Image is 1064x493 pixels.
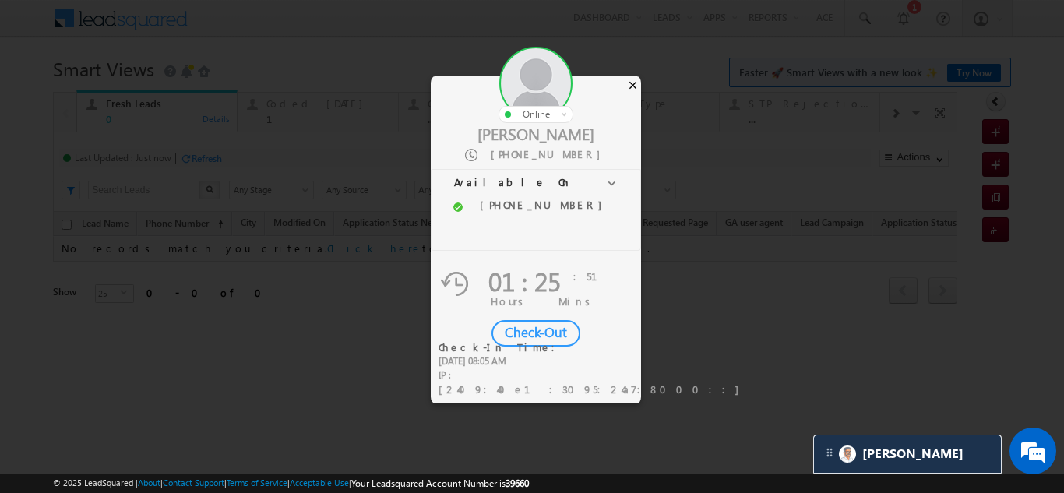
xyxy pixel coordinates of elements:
[491,320,580,347] div: Check-Out
[491,147,608,160] span: [PHONE_NUMBER]
[946,239,973,251] span: Owner
[852,236,936,256] a: ReferringClientId
[351,477,529,489] span: Your Leadsquared Account Number is
[862,446,964,461] span: Carter
[947,64,1001,82] a: Try Now
[514,236,575,256] a: Lead Stage
[76,93,238,132] a: Fresh Leads0
[229,181,314,199] a: Any Stage
[431,169,641,197] h3: Available On
[431,123,641,143] div: [PERSON_NAME]
[74,237,136,257] a: Lead Name
[163,477,224,488] a: Contact Support
[928,322,957,349] span: next
[558,93,720,132] a: Lead Type...
[146,329,297,347] div: 1 - 1 of 1
[20,144,284,369] textarea: Type your message and hit 'Enter'
[894,323,923,350] span: 1
[53,476,529,491] span: © 2025 LeadSquared | | | | |
[558,294,596,308] span: Mins
[266,97,388,110] div: Coded [DATE]
[428,97,549,110] div: Coded MTD
[473,181,492,197] a: Show All Items
[500,181,585,199] a: Any Lead Distribution
[488,263,561,298] span: 01 : 25
[501,183,580,197] span: Any Lead Distribution
[879,150,949,167] button: Actions
[266,113,388,125] div: 1
[179,203,264,222] a: All Time
[439,382,747,396] span: [2409:40e1:3095:24a7:8000::]
[138,477,160,488] a: About
[615,261,673,303] div: [DATE] 09:29 AM
[180,206,259,220] span: All Time
[264,236,358,256] a: Phone Number (sorted descending)
[212,382,283,403] em: Start Chat
[615,238,668,250] span: Modified On
[389,275,444,289] div: 1
[229,180,314,199] div: Lead Stage Filter
[688,238,843,250] span: Application Status First time Drop Off
[719,93,880,132] a: STP Rejection Reason...
[322,181,407,199] a: Any Source
[491,294,529,308] span: Hours
[439,368,747,397] div: IP :
[414,181,494,199] input: Type to Search
[523,108,550,120] span: online
[81,82,262,102] div: Chat with us now
[452,236,513,256] a: Lead Score
[121,334,133,341] span: select
[227,477,287,488] a: Terms of Service
[588,113,710,125] div: ...
[290,477,349,488] a: Acceptable Use
[53,330,83,344] div: Show
[381,236,450,256] a: Call Duration
[389,238,442,250] span: Call Duration
[101,276,196,288] a: [PERSON_NAME] disari
[839,445,856,463] img: Carter
[500,180,583,199] div: Lead Distribution Filter
[946,275,1048,289] div: [PERSON_NAME]
[688,268,844,296] div: BankDetails Page Completed
[506,477,529,489] span: 39660
[625,76,641,93] div: ×
[857,322,886,349] span: prev
[588,97,710,110] div: Lead Type
[522,238,567,250] span: Lead Stage
[363,111,393,125] div: Details
[62,241,72,252] input: Check all records
[322,180,407,199] div: Lead Source Filter
[522,268,600,296] div: Code Generated
[398,93,559,132] a: Coded MTD...
[749,97,870,110] div: STP Rejection Reason
[88,181,201,199] input: Search Leads
[439,354,747,368] div: [DATE] 08:05 AM
[272,239,335,251] span: Phone Number
[608,236,675,256] a: Modified On
[26,82,65,102] img: d_60004797649_company_0_60004797649
[460,238,505,250] span: Lead Score
[928,324,957,349] a: next
[192,153,222,164] div: Refresh
[439,340,747,354] div: Check-In Time:
[96,330,121,347] span: 25
[106,113,227,125] div: 0
[460,275,506,289] div: 450
[428,113,549,125] div: ...
[860,238,928,250] span: ReferringClientId
[414,180,492,199] div: Owner Filter
[857,324,886,349] a: prev
[272,268,370,295] a: +xx-xxxxxxxx21
[749,113,870,125] div: ...
[106,97,227,110] div: Fresh Leads
[206,185,213,193] img: Search
[237,90,398,133] a: Coded [DATE]1Details
[89,206,167,220] span: Last Activity
[739,65,1001,80] span: Faster 🚀 Smart Views with a new look ✨
[230,183,308,197] span: Any Stage
[573,269,616,283] span: :51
